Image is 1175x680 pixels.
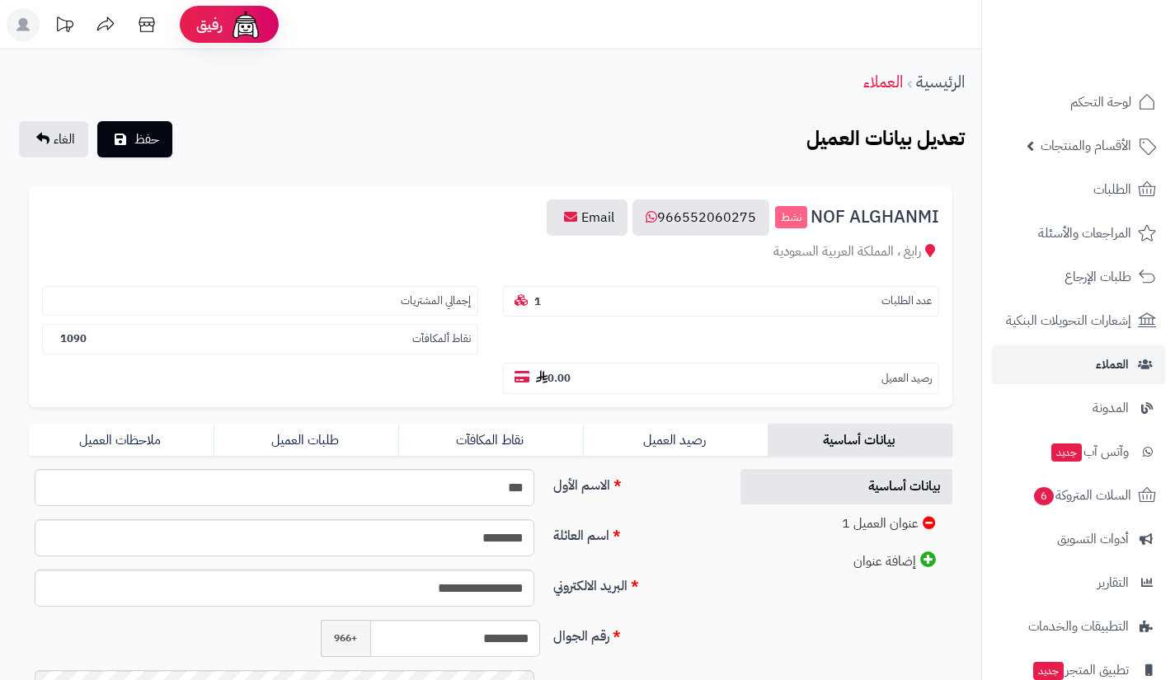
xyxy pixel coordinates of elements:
a: وآتس آبجديد [992,432,1165,471]
small: نشط [775,206,807,229]
span: الطلبات [1093,178,1131,201]
a: المراجعات والأسئلة [992,213,1165,253]
b: 1 [534,293,541,309]
a: رصيد العميل [583,424,768,457]
span: الغاء [54,129,75,149]
span: NOF ALGHANMI [811,208,939,227]
a: تحديثات المنصة [44,8,85,45]
small: إجمالي المشتريات [401,293,471,309]
span: إشعارات التحويلات البنكية [1006,309,1131,332]
a: Email [547,199,627,236]
small: نقاط ألمكافآت [412,331,471,347]
span: وآتس آب [1050,440,1129,463]
span: جديد [1033,662,1064,680]
a: نقاط المكافآت [398,424,583,457]
span: المدونة [1093,396,1129,420]
label: الاسم الأول [547,469,721,495]
a: ملاحظات العميل [29,424,214,457]
small: عدد الطلبات [881,293,932,309]
b: 1090 [60,331,87,346]
button: حفظ [97,121,172,157]
a: طلبات الإرجاع [992,257,1165,297]
a: الغاء [19,121,88,157]
span: الأقسام والمنتجات [1041,134,1131,157]
a: إضافة عنوان [740,543,953,579]
a: الرئيسية [916,69,965,94]
a: لوحة التحكم [992,82,1165,122]
span: المراجعات والأسئلة [1038,222,1131,245]
a: 966552060275 [632,199,769,236]
label: البريد الالكتروني [547,570,721,596]
a: السلات المتروكة6 [992,476,1165,515]
a: التطبيقات والخدمات [992,607,1165,646]
a: بيانات أساسية [740,469,953,504]
a: الطلبات [992,170,1165,209]
img: ai-face.png [229,8,262,41]
span: التطبيقات والخدمات [1028,615,1129,638]
b: تعديل بيانات العميل [806,124,965,153]
span: العملاء [1096,353,1129,376]
a: إشعارات التحويلات البنكية [992,301,1165,340]
label: رقم الجوال [547,620,721,646]
a: طلبات العميل [214,424,398,457]
a: عنوان العميل 1 [740,506,953,542]
span: حفظ [134,129,159,149]
a: بيانات أساسية [768,424,952,457]
span: أدوات التسويق [1057,528,1129,551]
a: التقارير [992,563,1165,603]
b: 0.00 [536,370,571,386]
span: رفيق [196,15,223,35]
img: logo-2.png [1063,44,1159,78]
a: أدوات التسويق [992,519,1165,559]
div: رابغ ، المملكة العربية السعودية [42,242,939,261]
span: 6 [1034,487,1054,505]
span: +966 [321,620,370,657]
a: العملاء [863,69,903,94]
label: اسم العائلة [547,519,721,546]
span: التقارير [1097,571,1129,594]
a: المدونة [992,388,1165,428]
span: السلات المتروكة [1032,484,1131,507]
span: لوحة التحكم [1070,91,1131,114]
a: العملاء [992,345,1165,384]
span: طلبات الإرجاع [1065,265,1131,288]
small: رصيد العميل [881,371,932,387]
span: جديد [1051,443,1082,462]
